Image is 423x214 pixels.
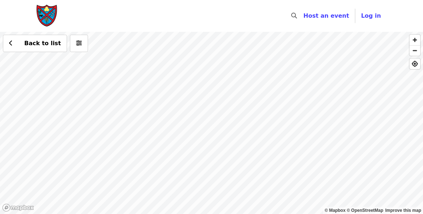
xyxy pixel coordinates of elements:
[76,40,82,47] i: sliders-h icon
[3,35,67,52] button: Back to list
[325,208,346,213] a: Mapbox
[36,4,58,27] img: Society of St. Andrew - Home
[361,12,381,19] span: Log in
[9,40,13,47] i: chevron-left icon
[410,59,420,69] button: Find My Location
[2,204,34,212] a: Mapbox logo
[355,9,387,23] button: Log in
[291,12,297,19] i: search icon
[410,45,420,56] button: Zoom Out
[24,40,61,47] span: Back to list
[385,208,421,213] a: Map feedback
[347,208,383,213] a: OpenStreetMap
[303,12,349,19] a: Host an event
[410,35,420,45] button: Zoom In
[301,7,307,25] input: Search
[70,35,88,52] button: More filters (0 selected)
